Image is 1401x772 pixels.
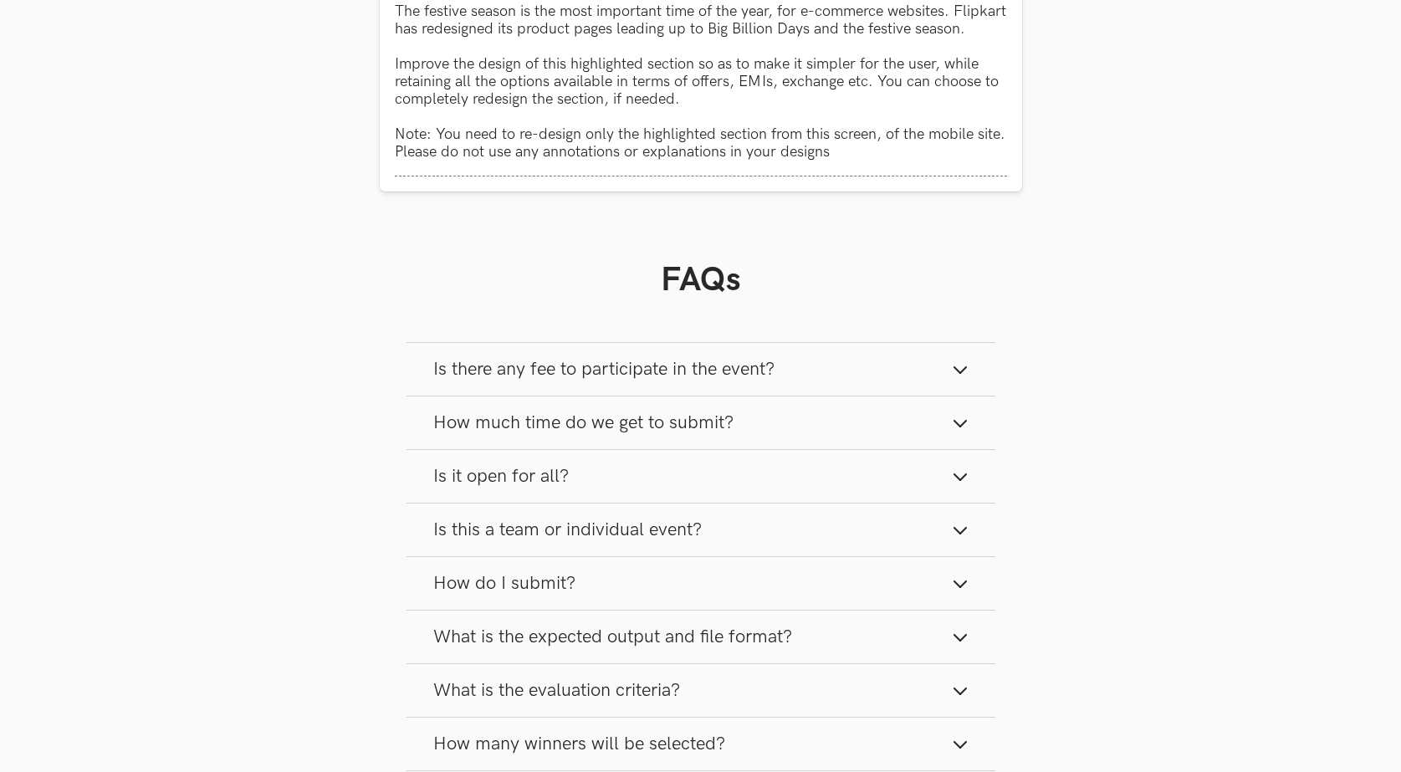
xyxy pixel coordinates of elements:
[406,396,995,449] button: How much time do we get to submit?
[406,664,995,717] button: What is the evaluation criteria?
[433,519,702,541] span: Is this a team or individual event?
[395,3,1007,161] p: The festive season is the most important time of the year, for e-commerce websites. Flipkart has ...
[433,679,680,702] span: What is the evaluation criteria?
[433,465,569,488] span: Is it open for all?
[406,611,995,663] button: What is the expected output and file format?
[406,718,995,770] button: How many winners will be selected?
[406,450,995,503] button: Is it open for all?
[406,504,995,556] button: Is this a team or individual event?
[433,733,725,755] span: How many winners will be selected?
[433,572,575,595] span: How do I submit?
[406,557,995,610] button: How do I submit?
[406,343,995,396] button: Is there any fee to participate in the event?
[433,358,775,381] span: Is there any fee to participate in the event?
[433,626,792,648] span: What is the expected output and file format?
[406,260,995,300] h1: FAQs
[433,412,734,434] span: How much time do we get to submit?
